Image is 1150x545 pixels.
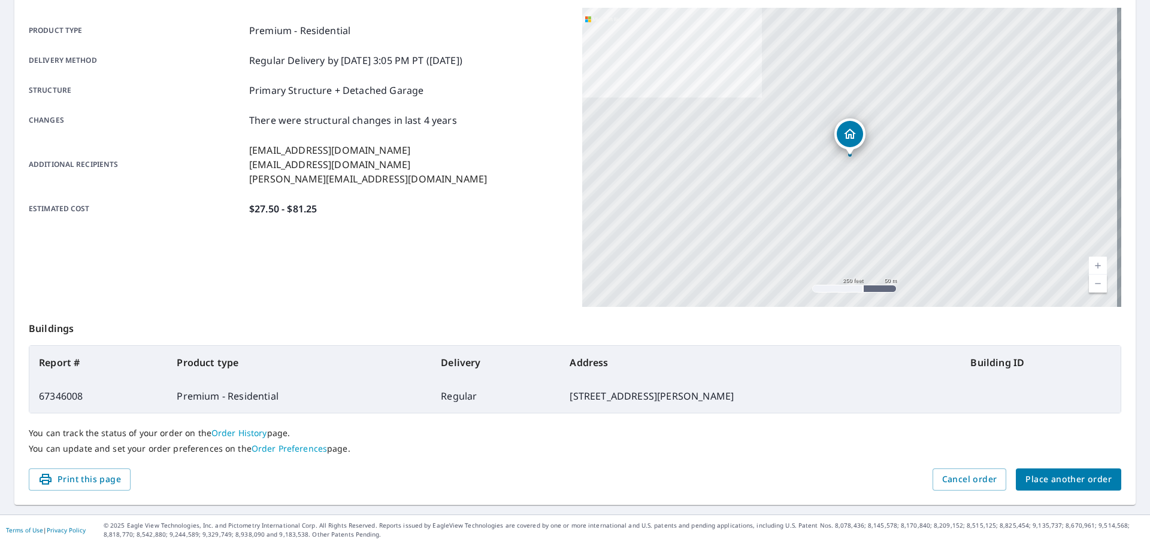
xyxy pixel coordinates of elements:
[211,427,267,439] a: Order History
[29,53,244,68] p: Delivery method
[252,443,327,454] a: Order Preferences
[29,443,1121,454] p: You can update and set your order preferences on the page.
[249,83,423,98] p: Primary Structure + Detached Garage
[29,346,167,379] th: Report #
[104,521,1144,539] p: © 2025 Eagle View Technologies, Inc. and Pictometry International Corp. All Rights Reserved. Repo...
[834,118,865,156] div: Dropped pin, building 1, Residential property, 5900 Dudley St Arvada, CO 80004
[431,379,560,413] td: Regular
[29,428,1121,439] p: You can track the status of your order on the page.
[29,468,131,491] button: Print this page
[167,379,431,413] td: Premium - Residential
[167,346,431,379] th: Product type
[29,379,167,413] td: 67346008
[6,526,43,534] a: Terms of Use
[1025,472,1112,487] span: Place another order
[249,157,487,172] p: [EMAIL_ADDRESS][DOMAIN_NAME]
[431,346,560,379] th: Delivery
[942,472,997,487] span: Cancel order
[249,53,462,68] p: Regular Delivery by [DATE] 3:05 PM PT ([DATE])
[47,526,86,534] a: Privacy Policy
[1089,257,1107,275] a: Current Level 17, Zoom In
[933,468,1007,491] button: Cancel order
[29,202,244,216] p: Estimated cost
[249,202,317,216] p: $27.50 - $81.25
[249,143,487,157] p: [EMAIL_ADDRESS][DOMAIN_NAME]
[6,526,86,534] p: |
[29,143,244,186] p: Additional recipients
[249,113,457,127] p: There were structural changes in last 4 years
[29,307,1121,345] p: Buildings
[38,472,121,487] span: Print this page
[29,83,244,98] p: Structure
[560,379,961,413] td: [STREET_ADDRESS][PERSON_NAME]
[29,113,244,127] p: Changes
[29,23,244,38] p: Product type
[249,23,350,38] p: Premium - Residential
[961,346,1121,379] th: Building ID
[560,346,961,379] th: Address
[1016,468,1121,491] button: Place another order
[1089,275,1107,293] a: Current Level 17, Zoom Out
[249,172,487,186] p: [PERSON_NAME][EMAIL_ADDRESS][DOMAIN_NAME]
